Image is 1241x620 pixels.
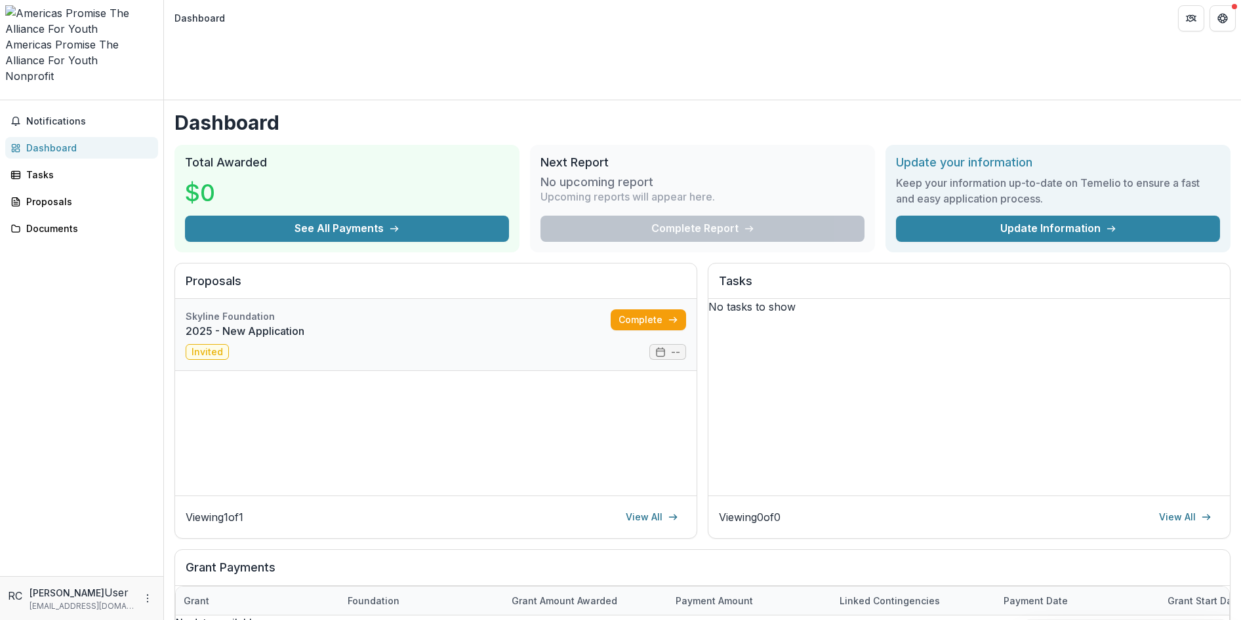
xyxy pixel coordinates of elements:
[174,111,1231,134] h1: Dashboard
[185,175,215,210] h3: $0
[186,560,1219,585] h2: Grant Payments
[540,175,653,189] h3: No upcoming report
[504,587,668,615] div: Grant amount awarded
[540,189,715,204] p: Upcoming reports will appear here.
[186,509,243,525] p: Viewing 1 of 1
[832,587,996,615] div: Linked Contingencies
[618,507,686,528] a: View All
[26,116,153,127] span: Notifications
[185,155,509,170] h2: Total Awarded
[104,585,129,600] p: User
[5,218,158,239] a: Documents
[996,594,1076,608] div: Payment date
[176,587,340,615] div: Grant
[1210,5,1236,31] button: Get Help
[668,587,832,615] div: Payment Amount
[504,594,625,608] div: Grant amount awarded
[30,586,104,600] p: [PERSON_NAME]
[719,274,1219,299] h2: Tasks
[5,69,54,83] span: Nonprofit
[5,37,158,68] div: Americas Promise The Alliance For Youth
[996,587,1160,615] div: Payment date
[5,164,158,185] a: Tasks
[186,323,611,339] a: 2025 - New Application
[832,594,948,608] div: Linked Contingencies
[668,594,761,608] div: Payment Amount
[340,594,407,608] div: Foundation
[708,299,1230,315] p: No tasks to show
[611,309,686,330] a: Complete
[5,5,158,37] img: Americas Promise The Alliance For Youth
[896,155,1220,170] h2: Update your information
[719,509,781,525] p: Viewing 0 of 0
[1151,507,1219,528] a: View All
[540,155,865,170] h2: Next Report
[5,137,158,159] a: Dashboard
[169,9,230,28] nav: breadcrumb
[26,141,148,155] div: Dashboard
[8,588,24,604] div: Rosie Connor
[340,587,504,615] div: Foundation
[174,11,225,25] div: Dashboard
[26,195,148,208] div: Proposals
[896,175,1220,206] h3: Keep your information up-to-date on Temelio to ensure a fast and easy application process.
[176,594,217,608] div: Grant
[896,216,1220,242] a: Update Information
[185,216,509,242] button: See All Payments
[5,111,158,132] button: Notifications
[5,191,158,212] a: Proposals
[26,168,148,182] div: Tasks
[30,600,134,612] p: [EMAIL_ADDRESS][DOMAIN_NAME]
[1178,5,1204,31] button: Partners
[186,274,686,299] h2: Proposals
[26,222,148,235] div: Documents
[140,591,155,606] button: More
